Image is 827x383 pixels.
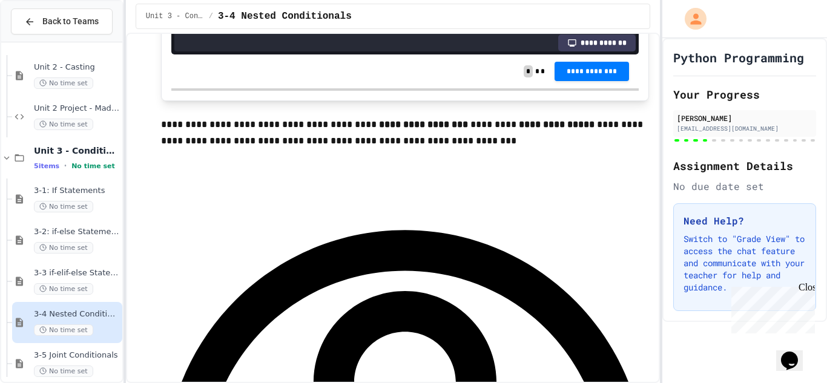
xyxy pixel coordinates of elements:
[673,157,816,174] h2: Assignment Details
[34,145,120,156] span: Unit 3 - Conditionals
[34,324,93,336] span: No time set
[34,162,59,170] span: 5 items
[672,5,710,33] div: My Account
[673,86,816,103] h2: Your Progress
[677,124,812,133] div: [EMAIL_ADDRESS][DOMAIN_NAME]
[684,233,806,293] p: Switch to "Grade View" to access the chat feature and communicate with your teacher for help and ...
[34,350,120,361] span: 3-5 Joint Conditionals
[5,5,84,77] div: Chat with us now!Close
[673,49,804,66] h1: Python Programming
[34,309,120,319] span: 3-4 Nested Conditionals
[34,242,93,254] span: No time set
[677,113,812,123] div: [PERSON_NAME]
[673,179,816,194] div: No due date set
[71,162,115,170] span: No time set
[776,335,815,371] iframe: chat widget
[34,62,120,73] span: Unit 2 - Casting
[684,214,806,228] h3: Need Help?
[146,11,204,21] span: Unit 3 - Conditionals
[34,103,120,114] span: Unit 2 Project - Mad Lib
[34,77,93,89] span: No time set
[34,268,120,278] span: 3-3 if-elif-else Statements
[218,9,352,24] span: 3-4 Nested Conditionals
[34,283,93,295] span: No time set
[34,186,120,196] span: 3-1: If Statements
[34,201,93,212] span: No time set
[42,15,99,28] span: Back to Teams
[64,161,67,171] span: •
[34,227,120,237] span: 3-2: if-else Statements
[11,8,113,34] button: Back to Teams
[727,282,815,333] iframe: chat widget
[34,365,93,377] span: No time set
[209,11,213,21] span: /
[34,119,93,130] span: No time set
